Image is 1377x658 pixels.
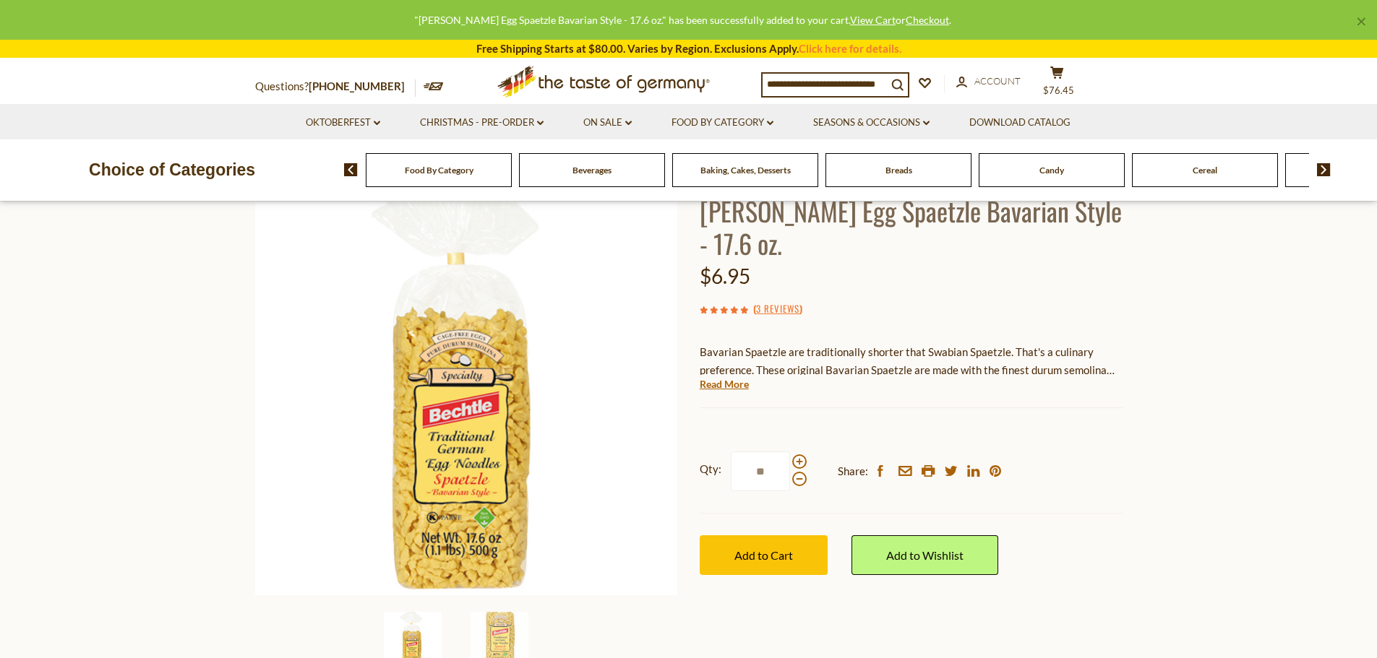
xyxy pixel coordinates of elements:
[700,460,721,478] strong: Qty:
[1357,17,1365,26] a: ×
[838,462,868,480] span: Share:
[309,79,405,92] a: [PHONE_NUMBER]
[1043,85,1074,96] span: $76.45
[969,115,1071,131] a: Download Catalog
[885,165,912,176] a: Breads
[12,12,1354,28] div: "[PERSON_NAME] Egg Spaetzle Bavarian Style - 17.6 oz." has been successfully added to your cart. ...
[850,14,896,26] a: View Cart
[906,14,949,26] a: Checkout
[700,377,749,391] a: Read More
[1193,165,1217,176] a: Cereal
[306,115,380,131] a: Oktoberfest
[420,115,544,131] a: Christmas - PRE-ORDER
[255,77,416,96] p: Questions?
[753,301,802,316] span: ( )
[700,343,1123,379] p: Bavarian Spaetzle are traditionally shorter that Swabian Spaetzle. That's a culinary preference. ...
[583,115,632,131] a: On Sale
[756,301,799,317] a: 3 Reviews
[344,163,358,176] img: previous arrow
[974,75,1021,87] span: Account
[1039,165,1064,176] a: Candy
[813,115,930,131] a: Seasons & Occasions
[672,115,773,131] a: Food By Category
[1036,66,1079,102] button: $76.45
[731,451,790,491] input: Qty:
[1317,163,1331,176] img: next arrow
[700,165,791,176] a: Baking, Cakes, Desserts
[255,173,678,595] img: Bechtle Egg Spaetzle Bavarian Style - 17.6 oz.
[405,165,473,176] a: Food By Category
[572,165,612,176] a: Beverages
[700,194,1123,259] h1: [PERSON_NAME] Egg Spaetzle Bavarian Style - 17.6 oz.
[700,264,750,288] span: $6.95
[956,74,1021,90] a: Account
[700,535,828,575] button: Add to Cart
[851,535,998,575] a: Add to Wishlist
[799,42,901,55] a: Click here for details.
[734,548,793,562] span: Add to Cart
